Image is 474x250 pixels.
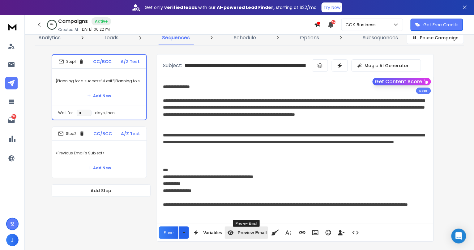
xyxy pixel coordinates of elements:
[416,88,431,94] div: Beta
[35,30,64,45] a: Analytics
[230,30,260,45] a: Schedule
[322,226,334,239] button: Emoticons
[58,131,85,136] div: Step 2
[352,59,421,72] button: Magic AI Generator
[82,162,116,174] button: Add New
[105,34,118,41] p: Leads
[310,226,321,239] button: Insert Image (⌘P)
[363,34,398,41] p: Subsequences
[163,62,182,69] p: Subject:
[162,34,190,41] p: Sequences
[101,30,122,45] a: Leads
[82,90,116,102] button: Add New
[58,27,79,32] p: Created At:
[335,226,347,239] button: Insert Unsubscribe Link
[296,30,323,45] a: Options
[451,229,466,244] div: Open Intercom Messenger
[56,72,143,90] p: {Planning for a successful exit?|Planning to sell your business?|Sussesfull Exit|Funded buyers|In...
[58,59,84,64] div: Step 1
[331,20,336,24] span: 42
[52,54,147,120] li: Step1CC/BCCA/Z Test{Planning for a successful exit?|Planning to sell your business?|Sussesfull Ex...
[6,234,19,246] button: J
[300,34,319,41] p: Options
[373,78,431,85] button: Get Content Score
[52,127,147,178] li: Step2CC/BCCA/Z Test<Previous Email's Subject>Add New
[159,226,179,239] button: Save
[50,23,53,27] p: 0 %
[234,34,256,41] p: Schedule
[159,30,194,45] a: Sequences
[93,58,112,65] p: CC/BCC
[52,184,151,197] button: Add Step
[237,230,268,235] span: Preview Email
[345,22,378,28] p: CGK Business
[58,18,88,25] h1: Campaigns
[323,4,340,11] p: Try Now
[121,131,140,137] p: A/Z Test
[38,34,61,41] p: Analytics
[56,144,143,162] p: <Previous Email's Subject>
[269,226,281,239] button: Clean HTML
[190,226,224,239] button: Variables
[202,230,224,235] span: Variables
[233,220,260,227] div: Preview Email
[5,114,18,127] a: 32
[217,4,275,11] strong: AI-powered Lead Finder,
[322,2,342,12] button: Try Now
[11,114,16,119] p: 32
[359,30,402,45] a: Subsequences
[92,17,111,25] div: Active
[365,62,409,69] p: Magic AI Generator
[121,58,140,65] p: A/Z Test
[297,226,308,239] button: Insert Link (⌘K)
[145,4,317,11] p: Get only with our starting at $22/mo
[80,27,110,32] p: [DATE] 06:22 PM
[225,226,268,239] button: Preview Email
[411,19,463,31] button: Get Free Credits
[58,110,73,115] p: Wait for
[164,4,197,11] strong: verified leads
[6,21,19,32] img: logo
[282,226,294,239] button: More Text
[95,110,115,115] p: days, then
[350,226,361,239] button: Code View
[424,22,459,28] p: Get Free Credits
[94,131,112,137] p: CC/BCC
[407,32,464,44] button: Pause Campaign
